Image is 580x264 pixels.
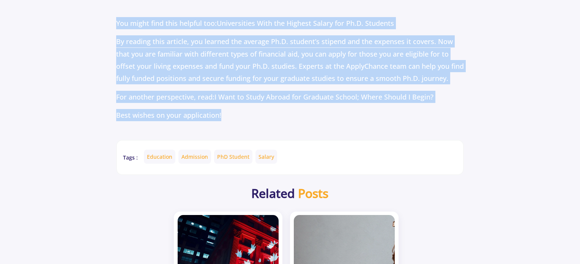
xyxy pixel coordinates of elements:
[123,153,138,161] b: Tags :
[116,91,464,103] p: For another perspective, read:
[214,92,433,101] a: I Want to Study Abroad for Graduate School; Where Should I Begin?
[116,109,464,121] p: Best wishes on your application!
[116,35,464,85] p: By reading this article, you learned the average Ph.D. student’s stipend and the expenses it cove...
[255,150,277,164] a: Salary
[116,17,464,29] p: You might find this helpful too:
[144,150,175,164] a: Education
[298,185,328,201] b: Posts
[214,150,252,164] a: PhD Student
[217,19,394,28] a: Universities With the Highest Salary for Ph.D. Students
[178,150,211,164] a: Admission
[251,185,295,201] b: Related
